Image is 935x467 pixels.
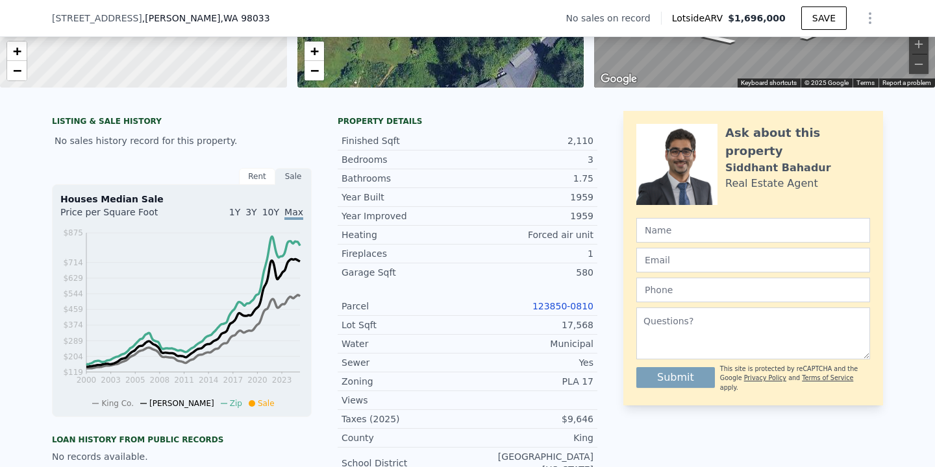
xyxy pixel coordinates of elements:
[52,450,312,463] div: No records available.
[342,337,467,350] div: Water
[467,210,593,222] div: 1959
[245,207,256,217] span: 3Y
[284,207,303,220] span: Max
[305,42,324,61] a: Zoom in
[566,12,661,25] div: No sales on record
[342,210,467,222] div: Year Improved
[597,71,640,88] img: Google
[342,134,467,147] div: Finished Sqft
[338,116,597,126] div: Property details
[305,61,324,80] a: Zoom out
[63,352,83,361] tspan: $204
[467,153,593,166] div: 3
[229,207,240,217] span: 1Y
[52,12,142,25] span: [STREET_ADDRESS]
[802,374,853,381] a: Terms of Service
[342,300,467,313] div: Parcel
[467,228,593,241] div: Forced air unit
[467,356,593,369] div: Yes
[310,62,318,78] span: −
[342,413,467,425] div: Taxes (2025)
[52,435,312,445] div: Loan history from public records
[467,247,593,260] div: 1
[142,12,270,25] span: , [PERSON_NAME]
[63,274,83,283] tspan: $629
[310,43,318,59] span: +
[101,376,121,385] tspan: 2003
[856,79,875,86] a: Terms (opens in new tab)
[52,129,312,152] div: No sales history record for this property.
[342,247,467,260] div: Fireplaces
[857,5,883,31] button: Show Options
[239,168,275,185] div: Rent
[342,191,467,204] div: Year Built
[60,206,182,226] div: Price per Square Foot
[467,266,593,279] div: 580
[801,6,847,30] button: SAVE
[467,318,593,331] div: 17,568
[125,376,145,385] tspan: 2005
[636,248,870,272] input: Email
[63,305,83,314] tspan: $459
[63,258,83,267] tspan: $714
[13,62,21,78] span: −
[174,376,194,385] tspan: 2011
[636,278,870,302] input: Phone
[672,12,728,25] span: Lotside ARV
[597,71,640,88] a: Open this area in Google Maps (opens a new window)
[272,376,292,385] tspan: 2023
[7,61,27,80] a: Zoom out
[63,228,83,237] tspan: $875
[725,176,818,191] div: Real Estate Agent
[342,318,467,331] div: Lot Sqft
[467,375,593,388] div: PLA 17
[467,413,593,425] div: $9,646
[230,399,242,408] span: Zip
[149,399,214,408] span: [PERSON_NAME]
[247,376,268,385] tspan: 2020
[725,160,831,176] div: Siddhant Bahadur
[636,367,715,388] button: Submit
[909,34,929,54] button: Zoom in
[342,431,467,444] div: County
[275,168,312,185] div: Sale
[63,368,83,377] tspan: $119
[223,376,243,385] tspan: 2017
[60,193,303,206] div: Houses Median Sale
[342,172,467,185] div: Bathrooms
[52,116,312,129] div: LISTING & SALE HISTORY
[804,79,849,86] span: © 2025 Google
[741,78,797,88] button: Keyboard shortcuts
[77,376,97,385] tspan: 2000
[467,172,593,185] div: 1.75
[342,228,467,241] div: Heating
[150,376,170,385] tspan: 2008
[221,13,270,23] span: , WA 98033
[342,266,467,279] div: Garage Sqft
[342,356,467,369] div: Sewer
[101,399,134,408] span: King Co.
[909,54,929,74] button: Zoom out
[720,365,870,392] div: This site is protected by reCAPTCHA and the Google and apply.
[13,43,21,59] span: +
[882,79,931,86] a: Report a problem
[7,42,27,61] a: Zoom in
[199,376,219,385] tspan: 2014
[532,301,593,311] a: 123850-0810
[467,191,593,204] div: 1959
[467,337,593,350] div: Municipal
[258,399,275,408] span: Sale
[725,124,870,160] div: Ask about this property
[467,431,593,444] div: King
[63,320,83,329] tspan: $374
[467,134,593,147] div: 2,110
[728,13,786,23] span: $1,696,000
[262,207,279,217] span: 10Y
[63,337,83,346] tspan: $289
[744,374,786,381] a: Privacy Policy
[636,218,870,243] input: Name
[342,375,467,388] div: Zoning
[342,394,467,407] div: Views
[342,153,467,166] div: Bedrooms
[63,289,83,298] tspan: $544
